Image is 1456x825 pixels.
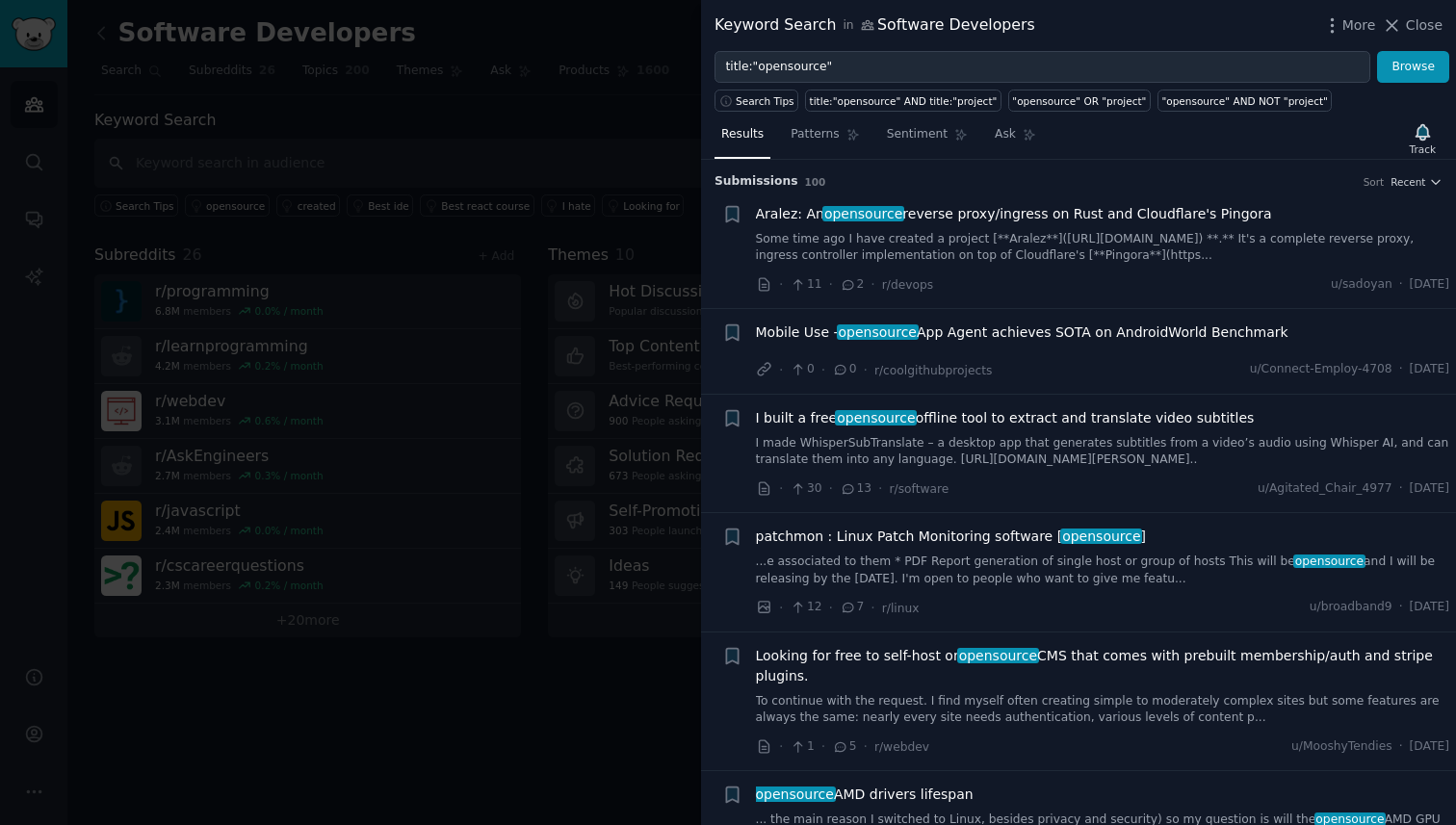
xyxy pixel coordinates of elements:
[1377,51,1449,84] button: Browse
[756,204,1272,224] span: Aralez: An reverse proxy/ingress on Rust and Cloudflare's Pingora
[887,126,948,143] span: Sentiment
[1161,94,1328,108] div: "opensource" AND NOT "project"
[880,119,975,159] a: Sentiment
[882,278,933,292] span: r/devops
[715,51,1370,84] input: Try a keyword related to your business
[756,322,1288,343] span: Mobile Use - App Agent achieves SOTA on AndroidWorld Benchmark
[1157,90,1333,112] a: "opensource" AND NOT "project"
[864,360,868,380] span: ·
[1012,94,1146,108] div: "opensource" OR "project"
[837,324,919,340] span: opensource
[790,480,821,498] span: 30
[821,736,825,757] span: ·
[784,119,866,159] a: Patterns
[1364,175,1385,189] div: Sort
[791,126,839,143] span: Patterns
[756,435,1450,469] a: I made WhisperSubTranslate – a desktop app that generates subtitles from a video’s audio using Wh...
[779,478,783,499] span: ·
[1399,276,1403,294] span: ·
[840,599,864,616] span: 7
[756,693,1450,727] a: To continue with the request. I find myself often creating simple to moderately complex sites but...
[1391,175,1425,189] span: Recent
[1342,15,1376,36] span: More
[1399,480,1403,498] span: ·
[1399,738,1403,756] span: ·
[1331,276,1392,294] span: u/sadoyan
[1382,15,1443,36] button: Close
[805,90,1001,112] a: title:"opensource" AND title:"project"
[835,410,917,425] span: opensource
[829,598,833,618] span: ·
[756,408,1255,428] span: I built a free offline tool to extract and translate video subtitles
[995,126,1016,143] span: Ask
[779,736,783,757] span: ·
[754,786,836,802] span: opensource
[810,94,998,108] div: title:"opensource" AND title:"project"
[1410,738,1449,756] span: [DATE]
[871,274,874,295] span: ·
[1410,599,1449,616] span: [DATE]
[779,274,783,295] span: ·
[756,527,1147,547] a: patchmon : Linux Patch Monitoring software [opensource]
[1293,554,1365,568] span: opensource
[840,480,871,498] span: 13
[715,173,798,191] span: Submission s
[715,119,770,159] a: Results
[1410,142,1436,156] div: Track
[790,361,814,378] span: 0
[829,478,833,499] span: ·
[756,322,1288,343] a: Mobile Use -opensourceApp Agent achieves SOTA on AndroidWorld Benchmark
[1008,90,1151,112] a: "opensource" OR "project"
[756,646,1450,686] a: Looking for free to self-host oropensourceCMS that comes with prebuilt membership/auth and stripe...
[790,738,814,756] span: 1
[832,738,856,756] span: 5
[832,361,856,378] span: 0
[1310,599,1392,616] span: u/broadband9
[1399,599,1403,616] span: ·
[790,276,821,294] span: 11
[790,599,821,616] span: 12
[715,90,798,112] button: Search Tips
[1410,276,1449,294] span: [DATE]
[1403,118,1443,159] button: Track
[756,204,1272,224] a: Aralez: Anopensourcereverse proxy/ingress on Rust and Cloudflare's Pingora
[864,736,868,757] span: ·
[736,94,794,108] span: Search Tips
[721,126,764,143] span: Results
[1410,480,1449,498] span: [DATE]
[756,646,1450,686] span: Looking for free to self-host or CMS that comes with prebuilt membership/auth and stripe plugins.
[1322,15,1376,36] button: More
[1060,529,1142,544] span: opensource
[882,602,920,615] span: r/linux
[1258,480,1392,498] span: u/Agitated_Chair_4977
[874,364,992,377] span: r/coolgithubprojects
[756,554,1450,587] a: ...e associated to them * PDF Report generation of single host or group of hosts This will beopen...
[878,478,882,499] span: ·
[871,598,874,618] span: ·
[756,527,1147,547] span: patchmon : Linux Patch Monitoring software [ ]
[822,206,904,221] span: opensource
[1399,361,1403,378] span: ·
[779,598,783,618] span: ·
[1391,175,1443,189] button: Recent
[1410,361,1449,378] span: [DATE]
[1291,738,1392,756] span: u/MooshyTendies
[874,740,929,754] span: r/webdev
[1406,15,1443,36] span: Close
[756,408,1255,428] a: I built a freeopensourceoffline tool to extract and translate video subtitles
[756,231,1450,265] a: Some time ago I have created a project [**Aralez**]([URL][DOMAIN_NAME]) **.** It's a complete rev...
[715,13,1035,38] div: Keyword Search Software Developers
[821,360,825,380] span: ·
[890,482,949,496] span: r/software
[805,176,826,188] span: 100
[756,785,974,805] a: opensourceAMD drivers lifespan
[988,119,1043,159] a: Ask
[829,274,833,295] span: ·
[957,648,1039,663] span: opensource
[1250,361,1392,378] span: u/Connect-Employ-4708
[843,17,853,35] span: in
[756,785,974,805] span: AMD drivers lifespan
[779,360,783,380] span: ·
[840,276,864,294] span: 2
